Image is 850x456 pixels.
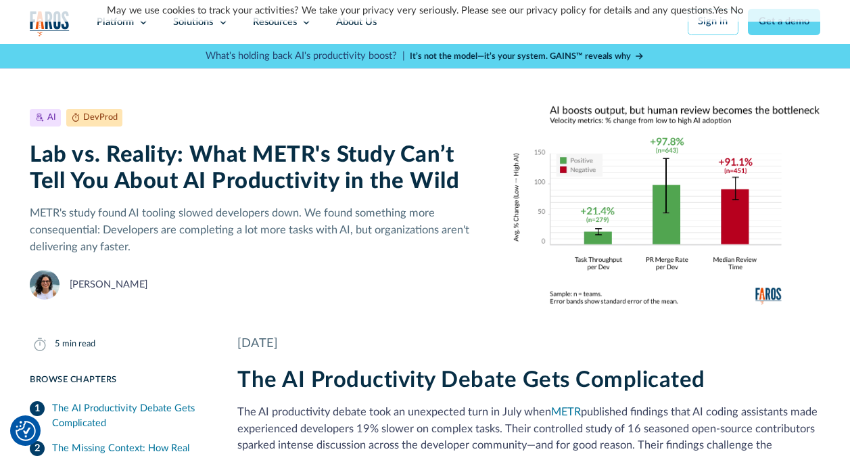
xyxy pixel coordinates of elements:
img: Naomi Lurie [30,270,60,300]
a: It’s not the model—it’s your system. GAINS™ reveals why [410,50,644,63]
strong: It’s not the model—it’s your system. GAINS™ reveals why [410,52,631,60]
div: Platform [97,15,134,30]
a: METR [551,407,581,417]
div: Resources [253,15,297,30]
img: Revisit consent button [16,421,36,441]
button: Cookie Settings [16,421,36,441]
h1: Lab vs. Reality: What METR's Study Can’t Tell You About AI Productivity in the Wild [30,142,492,196]
div: AI [47,111,56,124]
div: [PERSON_NAME] [70,277,147,292]
a: Yes [713,5,728,16]
div: [DATE] [237,334,820,352]
div: 5 [55,338,60,350]
div: min read [62,338,95,350]
a: No [730,5,743,16]
a: The AI Productivity Debate Gets Complicated [30,396,208,436]
div: Browse Chapters [30,373,208,386]
a: home [30,11,69,37]
div: Solutions [173,15,213,30]
img: A chart from the AI Productivity Paradox Report 2025 showing that AI boosts output, but human rev... [512,104,820,304]
p: What's holding back AI's productivity boost? | [206,49,405,64]
div: The AI Productivity Debate Gets Complicated [52,401,208,431]
img: Logo of the analytics and reporting company Faros. [30,11,69,37]
a: Sign in [688,9,738,35]
h2: The AI Productivity Debate Gets Complicated [237,367,820,394]
div: DevProd [83,111,118,124]
p: METR's study found AI tooling slowed developers down. We found something more consequential: Deve... [30,205,492,255]
a: Get a demo [748,9,820,35]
